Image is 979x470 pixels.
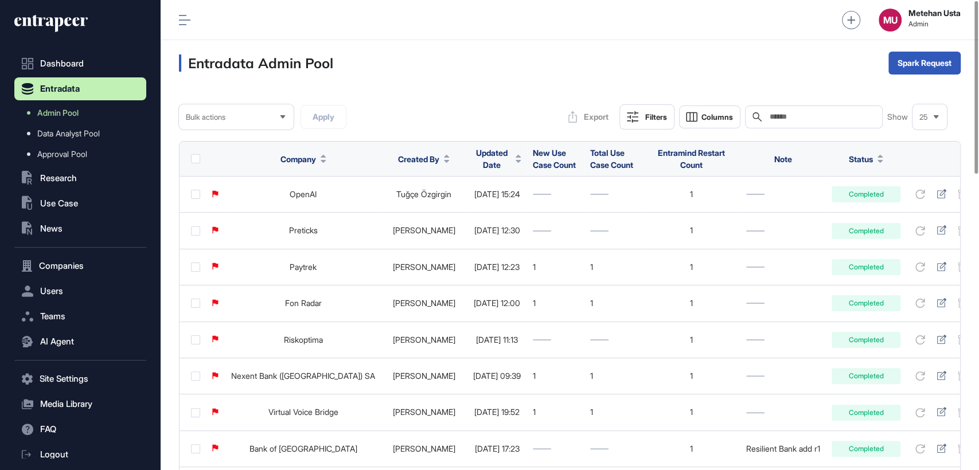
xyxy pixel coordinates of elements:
[473,371,521,381] div: [DATE] 09:39
[396,189,451,199] a: Tuğçe Özgirgin
[648,444,735,453] div: 1
[473,263,521,272] div: [DATE] 12:23
[40,59,84,68] span: Dashboard
[398,153,450,165] button: Created By
[14,192,146,215] button: Use Case
[290,189,317,199] a: OpenAI
[280,153,316,165] span: Company
[14,393,146,416] button: Media Library
[40,399,92,409] span: Media Library
[908,9,961,18] strong: Metehan Usta
[832,223,900,239] div: Completed
[533,148,576,170] span: New Use Case Count
[186,113,225,122] span: Bulk actions
[832,186,900,202] div: Completed
[37,129,100,138] span: Data Analyst Pool
[832,405,900,421] div: Completed
[37,150,87,159] span: Approval Pool
[14,254,146,277] button: Companies
[289,225,318,235] a: Preticks
[39,261,84,271] span: Companies
[832,259,900,275] div: Completed
[40,450,68,459] span: Logout
[393,371,455,381] a: [PERSON_NAME]
[20,123,146,144] a: Data Analyst Pool
[14,330,146,353] button: AI Agent
[888,52,961,75] button: Spark Request
[20,103,146,123] a: Admin Pool
[648,371,735,381] div: 1
[14,217,146,240] button: News
[590,408,636,417] div: 1
[832,295,900,311] div: Completed
[648,226,735,235] div: 1
[746,444,820,453] div: Resilient Bank add r1
[887,112,908,122] span: Show
[849,153,883,165] button: Status
[398,153,439,165] span: Created By
[290,262,317,272] a: Paytrek
[533,408,579,417] div: 1
[648,263,735,272] div: 1
[14,77,146,100] button: Entradata
[393,262,455,272] a: [PERSON_NAME]
[37,108,79,117] span: Admin Pool
[648,408,735,417] div: 1
[14,280,146,303] button: Users
[473,147,521,171] button: Updated Date
[648,335,735,344] div: 1
[393,298,455,308] a: [PERSON_NAME]
[14,305,146,328] button: Teams
[40,224,63,233] span: News
[393,225,455,235] a: [PERSON_NAME]
[268,407,338,417] a: Virtual Voice Bridge
[14,52,146,75] a: Dashboard
[20,144,146,164] a: Approval Pool
[393,444,455,453] a: [PERSON_NAME]
[40,84,80,93] span: Entradata
[590,371,636,381] div: 1
[533,371,579,381] div: 1
[14,418,146,441] button: FAQ
[679,105,740,128] button: Columns
[832,368,900,384] div: Completed
[658,148,725,170] span: Entramind Restart Count
[14,367,146,390] button: Site Settings
[40,425,56,434] span: FAQ
[179,54,333,72] h3: Entradata Admin Pool
[40,337,74,346] span: AI Agent
[40,312,65,321] span: Teams
[473,335,521,344] div: [DATE] 11:13
[590,299,636,308] div: 1
[648,190,735,199] div: 1
[40,287,63,296] span: Users
[590,148,633,170] span: Total Use Case Count
[393,335,455,344] a: [PERSON_NAME]
[40,374,88,383] span: Site Settings
[562,105,615,128] button: Export
[285,298,322,308] a: Fon Radar
[590,263,636,272] div: 1
[14,443,146,466] a: Logout
[40,199,78,208] span: Use Case
[473,444,521,453] div: [DATE] 17:23
[284,335,323,344] a: Riskoptima
[249,444,357,453] a: Bank of [GEOGRAPHIC_DATA]
[879,9,902,32] button: MU
[40,174,77,183] span: Research
[645,112,667,122] div: Filters
[533,299,579,308] div: 1
[701,113,733,122] span: Columns
[393,407,455,417] a: [PERSON_NAME]
[14,167,146,190] button: Research
[648,299,735,308] div: 1
[473,408,521,417] div: [DATE] 19:52
[908,20,961,28] span: Admin
[280,153,326,165] button: Company
[849,153,873,165] span: Status
[473,299,521,308] div: [DATE] 12:00
[774,154,792,164] span: Note
[231,371,375,381] a: Nexent Bank ([GEOGRAPHIC_DATA]) SA
[533,263,579,272] div: 1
